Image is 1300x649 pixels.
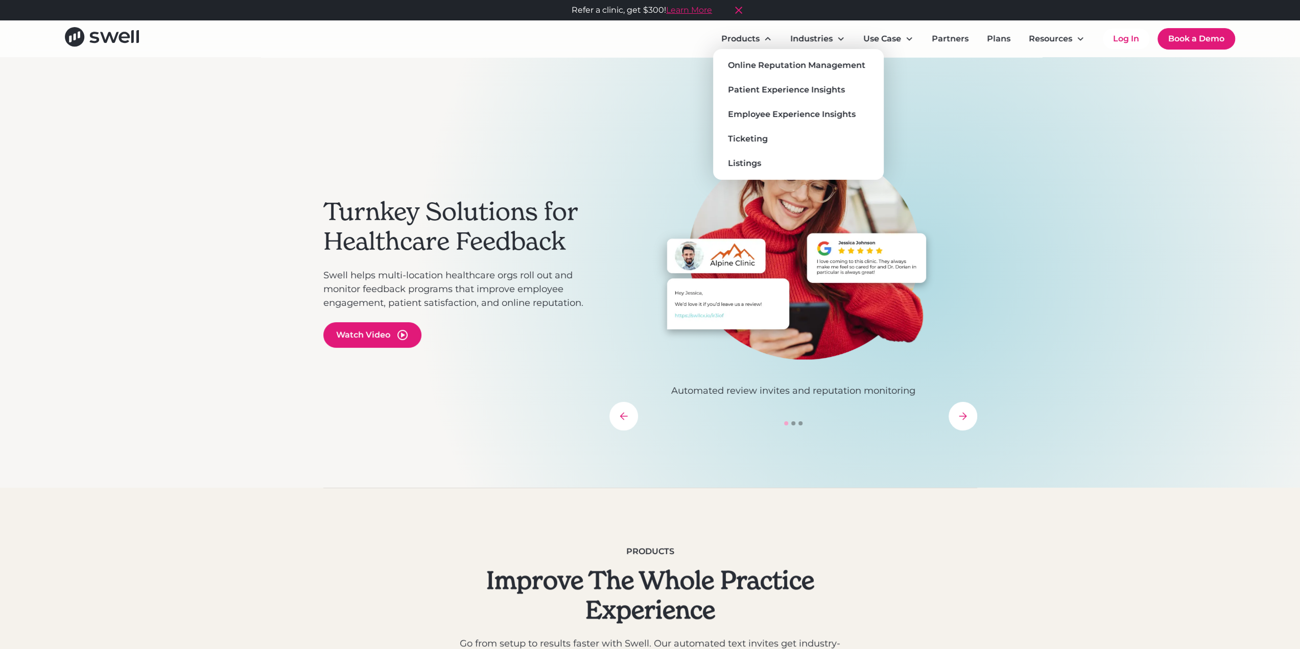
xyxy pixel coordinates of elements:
[728,84,845,96] div: Patient Experience Insights
[790,33,833,45] div: Industries
[721,106,876,123] a: Employee Experience Insights
[728,133,768,145] div: Ticketing
[454,566,846,624] h2: Improve The Whole Practice Experience
[323,322,421,348] a: open lightbox
[855,29,921,49] div: Use Case
[728,157,761,170] div: Listings
[1157,28,1235,50] a: Book a Demo
[323,269,599,310] p: Swell helps multi-location healthcare orgs roll out and monitor feedback programs that improve em...
[609,402,638,430] div: previous slide
[572,4,712,16] div: Refer a clinic, get $300!
[924,29,977,49] a: Partners
[798,421,802,425] div: Show slide 3 of 3
[609,114,977,398] div: 1 of 3
[949,402,977,430] div: next slide
[863,33,901,45] div: Use Case
[609,384,977,398] p: Automated review invites and reputation monitoring
[336,329,390,341] div: Watch Video
[609,114,977,430] div: carousel
[323,197,599,256] h2: Turnkey Solutions for Healthcare Feedback
[721,57,876,74] a: Online Reputation Management
[713,29,780,49] div: Products
[791,421,795,425] div: Show slide 2 of 3
[1029,33,1072,45] div: Resources
[1021,29,1093,49] div: Resources
[1125,539,1300,649] iframe: Chat Widget
[713,49,884,180] nav: Products
[721,82,876,98] a: Patient Experience Insights
[784,421,788,425] div: Show slide 1 of 3
[454,545,846,558] div: Products
[979,29,1019,49] a: Plans
[65,27,139,50] a: home
[728,108,856,121] div: Employee Experience Insights
[782,29,853,49] div: Industries
[721,131,876,147] a: Ticketing
[666,4,712,16] a: Learn More
[721,33,760,45] div: Products
[721,155,876,172] a: Listings
[728,59,865,71] div: Online Reputation Management
[1103,29,1149,49] a: Log In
